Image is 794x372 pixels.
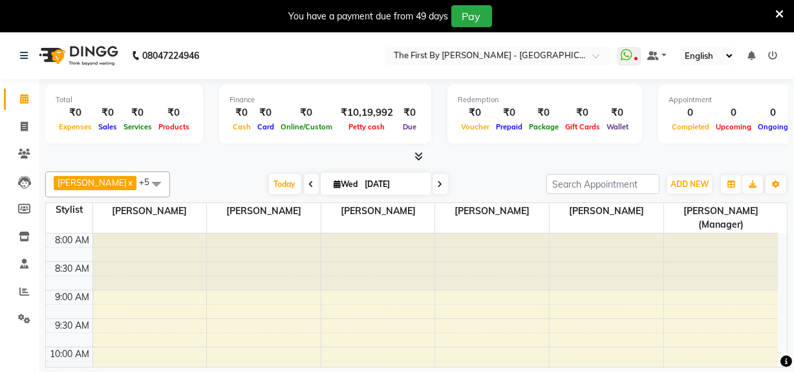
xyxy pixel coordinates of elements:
span: Wed [331,179,361,189]
span: Expenses [56,122,95,131]
span: Package [526,122,562,131]
span: [PERSON_NAME] [435,203,549,219]
div: ₹0 [254,105,277,120]
span: Ongoing [755,122,791,131]
div: ₹0 [493,105,526,120]
span: ADD NEW [671,179,709,189]
span: Gift Cards [562,122,603,131]
span: Services [120,122,155,131]
div: ₹0 [603,105,632,120]
div: Total [56,94,193,105]
a: x [127,177,133,188]
div: ₹0 [155,105,193,120]
span: Cash [230,122,254,131]
span: Products [155,122,193,131]
span: [PERSON_NAME] [207,203,321,219]
input: 2025-09-03 [361,175,426,194]
div: Stylist [46,203,92,217]
span: [PERSON_NAME] (Manager) [664,203,778,233]
div: 10:00 AM [48,347,92,361]
div: Redemption [458,94,632,105]
div: 8:30 AM [53,262,92,276]
div: ₹0 [562,105,603,120]
b: 08047224946 [142,38,199,74]
span: [PERSON_NAME] [550,203,663,219]
span: Due [400,122,420,131]
div: Finance [230,94,421,105]
div: ₹0 [458,105,493,120]
span: [PERSON_NAME] [321,203,435,219]
span: Voucher [458,122,493,131]
div: 9:30 AM [53,319,92,333]
div: You have a payment due from 49 days [289,10,449,23]
input: Search Appointment [546,174,660,194]
img: logo [33,38,122,74]
div: ₹0 [95,105,120,120]
span: Petty cash [346,122,389,131]
div: ₹0 [56,105,95,120]
div: ₹0 [526,105,562,120]
span: Upcoming [713,122,755,131]
span: Prepaid [493,122,526,131]
div: ₹0 [230,105,254,120]
div: ₹0 [120,105,155,120]
div: 0 [755,105,791,120]
div: ₹10,19,992 [336,105,398,120]
span: Completed [669,122,713,131]
span: Online/Custom [277,122,336,131]
button: Pay [451,5,492,27]
div: 0 [713,105,755,120]
div: 9:00 AM [53,290,92,304]
div: ₹0 [277,105,336,120]
span: Wallet [603,122,632,131]
div: 0 [669,105,713,120]
span: [PERSON_NAME] [93,203,207,219]
div: 8:00 AM [53,234,92,247]
span: [PERSON_NAME] [58,177,127,188]
button: ADD NEW [667,175,712,193]
div: ₹0 [398,105,421,120]
span: Today [269,174,301,194]
span: Sales [95,122,120,131]
span: Card [254,122,277,131]
span: +5 [139,177,159,187]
